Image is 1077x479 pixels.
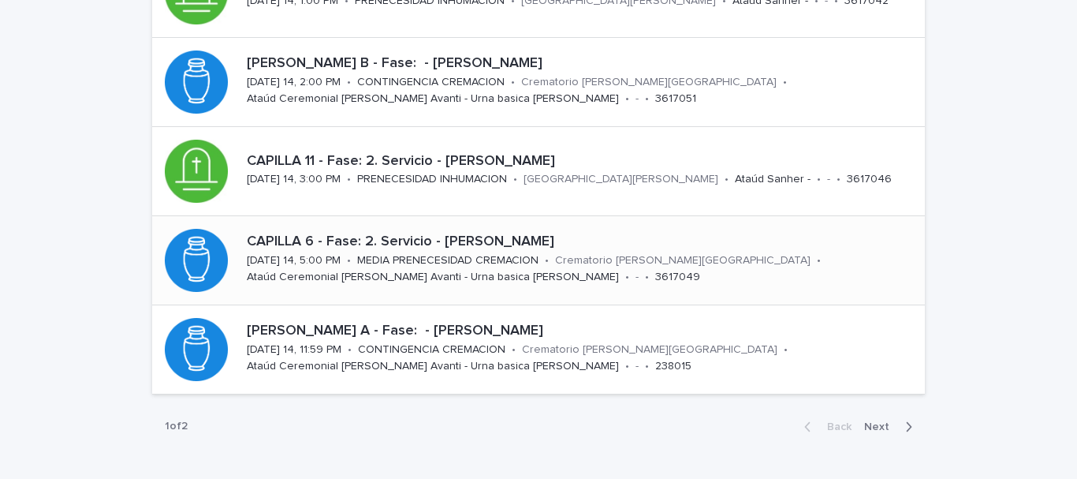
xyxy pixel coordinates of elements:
[522,343,777,357] p: Crematorio [PERSON_NAME][GEOGRAPHIC_DATA]
[645,92,649,106] p: •
[655,360,691,373] p: 238015
[247,92,619,106] p: Ataúd Ceremonial [PERSON_NAME] Avanti - Urna basica [PERSON_NAME]
[358,343,505,357] p: CONTINGENCIA CREMACION
[247,55,919,73] p: [PERSON_NAME] B - Fase: - [PERSON_NAME]
[735,173,811,186] p: Ataúd Sanher -
[247,234,919,251] p: CAPILLA 6 - Fase: 2. Servicio - [PERSON_NAME]
[817,173,821,186] p: •
[524,173,718,186] p: [GEOGRAPHIC_DATA][PERSON_NAME]
[635,360,639,373] p: -
[818,421,852,432] span: Back
[545,254,549,268] p: •
[247,323,919,340] p: [PERSON_NAME] A - Fase: - [PERSON_NAME]
[655,271,700,284] p: 3617049
[725,173,729,186] p: •
[784,343,788,357] p: •
[247,153,919,170] p: CAPILLA 11 - Fase: 2. Servicio - [PERSON_NAME]
[635,271,639,284] p: -
[555,254,811,268] p: Crematorio [PERSON_NAME][GEOGRAPHIC_DATA]
[792,420,858,434] button: Back
[783,76,787,89] p: •
[635,92,639,106] p: -
[837,173,840,186] p: •
[645,271,649,284] p: •
[152,305,925,395] a: [PERSON_NAME] A - Fase: - [PERSON_NAME][DATE] 14, 11:59 PM•CONTINGENCIA CREMACION•Crematorio [PER...
[357,76,505,89] p: CONTINGENCIA CREMACION
[247,173,341,186] p: [DATE] 14, 3:00 PM
[625,271,629,284] p: •
[247,343,341,357] p: [DATE] 14, 11:59 PM
[152,407,200,446] p: 1 of 2
[513,173,517,186] p: •
[655,92,696,106] p: 3617051
[247,76,341,89] p: [DATE] 14, 2:00 PM
[645,360,649,373] p: •
[512,343,516,357] p: •
[521,76,777,89] p: Crematorio [PERSON_NAME][GEOGRAPHIC_DATA]
[247,360,619,373] p: Ataúd Ceremonial [PERSON_NAME] Avanti - Urna basica [PERSON_NAME]
[625,92,629,106] p: •
[817,254,821,268] p: •
[827,173,830,186] p: -
[347,173,351,186] p: •
[858,420,925,434] button: Next
[347,76,351,89] p: •
[357,254,538,268] p: MEDIA PRENECESIDAD CREMACION
[348,343,352,357] p: •
[152,127,925,216] a: CAPILLA 11 - Fase: 2. Servicio - [PERSON_NAME][DATE] 14, 3:00 PM•PRENECESIDAD INHUMACION•[GEOGRAP...
[625,360,629,373] p: •
[347,254,351,268] p: •
[152,216,925,305] a: CAPILLA 6 - Fase: 2. Servicio - [PERSON_NAME][DATE] 14, 5:00 PM•MEDIA PRENECESIDAD CREMACION•Crem...
[847,173,892,186] p: 3617046
[357,173,507,186] p: PRENECESIDAD INHUMACION
[511,76,515,89] p: •
[247,271,619,284] p: Ataúd Ceremonial [PERSON_NAME] Avanti - Urna basica [PERSON_NAME]
[152,38,925,127] a: [PERSON_NAME] B - Fase: - [PERSON_NAME][DATE] 14, 2:00 PM•CONTINGENCIA CREMACION•Crematorio [PERS...
[864,421,899,432] span: Next
[247,254,341,268] p: [DATE] 14, 5:00 PM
